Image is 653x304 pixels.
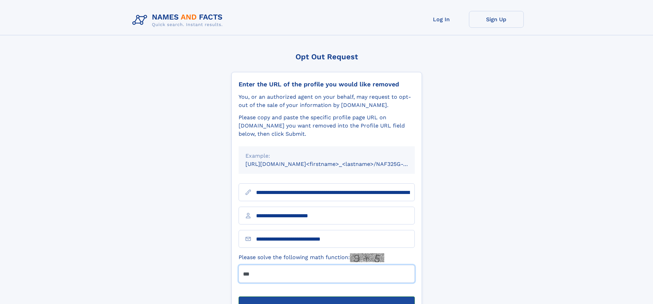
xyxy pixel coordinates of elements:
div: Please copy and paste the specific profile page URL on [DOMAIN_NAME] you want removed into the Pr... [239,113,415,138]
div: You, or an authorized agent on your behalf, may request to opt-out of the sale of your informatio... [239,93,415,109]
div: Opt Out Request [231,52,422,61]
div: Enter the URL of the profile you would like removed [239,81,415,88]
a: Sign Up [469,11,524,28]
div: Example: [245,152,408,160]
a: Log In [414,11,469,28]
label: Please solve the following math function: [239,253,384,262]
img: Logo Names and Facts [130,11,228,29]
small: [URL][DOMAIN_NAME]<firstname>_<lastname>/NAF325G-xxxxxxxx [245,161,428,167]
